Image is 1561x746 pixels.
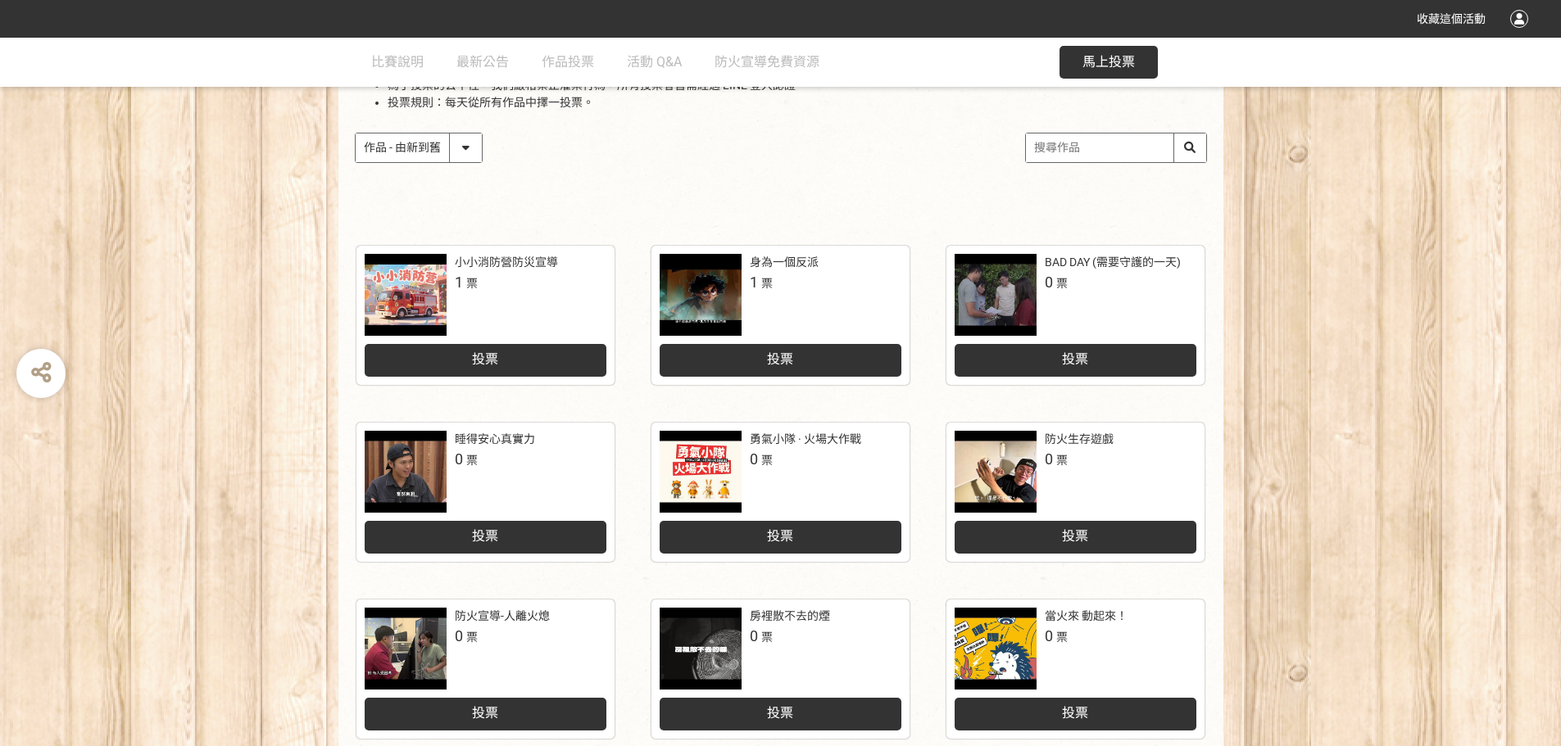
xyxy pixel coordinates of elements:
div: BAD DAY (需要守護的一天) [1045,254,1181,271]
span: 投票 [1062,351,1088,367]
div: 睡得安心真實力 [455,431,535,448]
span: 1 [455,274,463,291]
div: 小小消防營防災宣導 [455,254,558,271]
div: 當火來 動起來！ [1045,608,1128,625]
span: 0 [1045,450,1053,468]
span: 投票 [767,705,793,721]
span: 票 [1056,454,1068,467]
span: 投票 [472,705,498,721]
span: 票 [466,631,478,644]
span: 1 [750,274,758,291]
li: 投票規則：每天從所有作品中擇一投票。 [388,94,1207,111]
span: 最新公告 [456,54,509,70]
span: 馬上投票 [1082,54,1135,70]
span: 0 [455,627,463,644]
span: 投票 [472,528,498,544]
span: 投票 [1062,705,1088,721]
span: 作品投票 [542,54,594,70]
span: 票 [761,631,773,644]
span: 0 [750,627,758,644]
span: 0 [1045,627,1053,644]
span: 票 [466,454,478,467]
span: 票 [1056,631,1068,644]
span: 票 [761,454,773,467]
span: 0 [455,450,463,468]
span: 活動 Q&A [627,54,682,70]
span: 防火宣導免費資源 [715,54,819,70]
span: 票 [761,277,773,290]
span: 收藏這個活動 [1417,12,1486,25]
span: 比賽說明 [371,54,424,70]
span: 投票 [767,528,793,544]
span: 0 [750,450,758,468]
span: 票 [1056,277,1068,290]
div: 防火生存遊戲 [1045,431,1114,448]
div: 房裡散不去的煙 [750,608,830,625]
div: 身為一個反派 [750,254,819,271]
div: 防火宣導-人離火熄 [455,608,550,625]
span: 投票 [472,351,498,367]
input: 搜尋作品 [1026,133,1206,162]
span: 投票 [767,351,793,367]
span: 投票 [1062,528,1088,544]
span: 0 [1045,274,1053,291]
span: 票 [466,277,478,290]
div: 勇氣小隊 · 火場大作戰 [750,431,861,448]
